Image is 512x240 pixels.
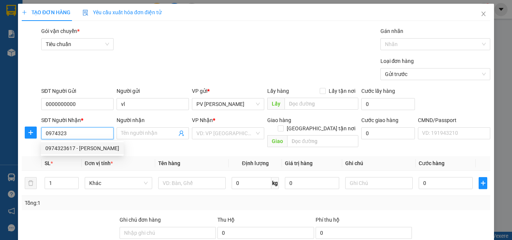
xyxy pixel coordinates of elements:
[217,217,235,223] span: Thu Hộ
[479,180,487,186] span: plus
[284,124,358,133] span: [GEOGRAPHIC_DATA] tận nơi
[380,28,403,34] label: Gán nhãn
[82,9,162,15] span: Yêu cầu xuất hóa đơn điện tử
[419,160,445,166] span: Cước hàng
[361,98,415,110] input: Cước lấy hàng
[267,88,289,94] span: Lấy hàng
[285,160,313,166] span: Giá trị hàng
[41,142,124,154] div: 0974323617 - kim cương
[361,117,398,123] label: Cước giao hàng
[242,160,268,166] span: Định lượng
[192,117,213,123] span: VP Nhận
[41,87,114,95] div: SĐT Người Gửi
[117,116,189,124] div: Người nhận
[473,4,494,25] button: Close
[361,88,395,94] label: Cước lấy hàng
[481,11,487,17] span: close
[316,216,412,227] div: Phí thu hộ
[361,127,415,139] input: Cước giao hàng
[45,160,51,166] span: SL
[192,87,264,95] div: VP gửi
[479,177,487,189] button: plus
[158,160,180,166] span: Tên hàng
[46,39,109,50] span: Tiêu chuẩn
[267,98,284,110] span: Lấy
[267,117,291,123] span: Giao hàng
[178,130,184,136] span: user-add
[380,58,414,64] label: Loại đơn hàng
[117,87,189,95] div: Người gửi
[271,177,279,189] span: kg
[41,116,114,124] div: SĐT Người Nhận
[25,127,37,139] button: plus
[120,227,216,239] input: Ghi chú đơn hàng
[22,9,70,15] span: TẠO ĐƠN HÀNG
[287,135,358,147] input: Dọc đường
[418,116,490,124] div: CMND/Passport
[22,10,27,15] span: plus
[326,87,358,95] span: Lấy tận nơi
[345,177,413,189] input: Ghi Chú
[342,156,416,171] th: Ghi chú
[120,217,161,223] label: Ghi chú đơn hàng
[25,177,37,189] button: delete
[158,177,226,189] input: VD: Bàn, Ghế
[284,98,358,110] input: Dọc đường
[385,69,486,80] span: Gửi trước
[25,130,36,136] span: plus
[196,98,260,110] span: PV Đức Xuyên
[41,28,79,34] span: Gói vận chuyển
[82,10,88,16] img: icon
[45,144,119,152] div: 0974323617 - [PERSON_NAME]
[25,199,198,207] div: Tổng: 1
[285,177,339,189] input: 0
[267,135,287,147] span: Giao
[85,160,113,166] span: Đơn vị tính
[89,177,148,189] span: Khác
